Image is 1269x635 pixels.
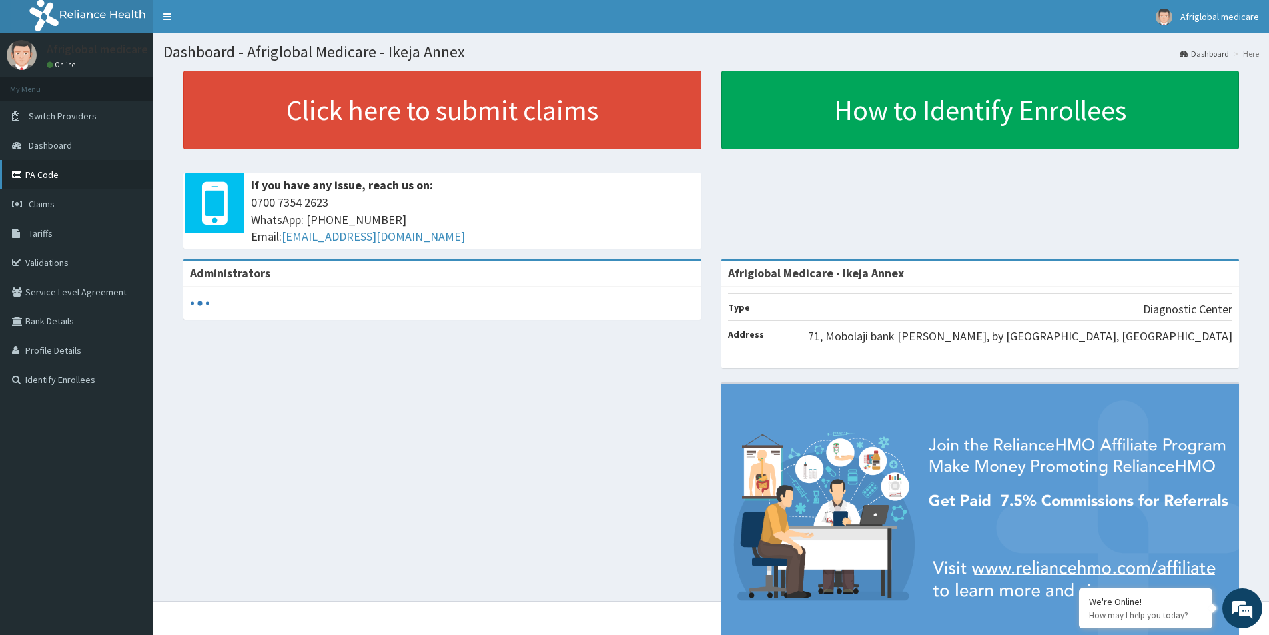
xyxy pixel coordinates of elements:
a: Dashboard [1180,48,1229,59]
a: Online [47,60,79,69]
p: Afriglobal medicare [47,43,148,55]
span: Switch Providers [29,110,97,122]
strong: Afriglobal Medicare - Ikeja Annex [728,265,904,281]
b: Type [728,301,750,313]
a: How to Identify Enrollees [721,71,1240,149]
p: Diagnostic Center [1143,301,1232,318]
p: How may I help you today? [1089,610,1202,621]
span: 0700 7354 2623 WhatsApp: [PHONE_NUMBER] Email: [251,194,695,245]
a: Click here to submit claims [183,71,701,149]
p: 71, Mobolaji bank [PERSON_NAME], by [GEOGRAPHIC_DATA], [GEOGRAPHIC_DATA] [808,328,1232,345]
span: Afriglobal medicare [1180,11,1259,23]
svg: audio-loading [190,293,210,313]
div: We're Online! [1089,596,1202,608]
span: Tariffs [29,227,53,239]
span: Dashboard [29,139,72,151]
span: Claims [29,198,55,210]
h1: Dashboard - Afriglobal Medicare - Ikeja Annex [163,43,1259,61]
img: User Image [1156,9,1172,25]
b: Administrators [190,265,270,281]
a: [EMAIL_ADDRESS][DOMAIN_NAME] [282,229,465,244]
li: Here [1230,48,1259,59]
b: Address [728,328,764,340]
img: User Image [7,40,37,70]
b: If you have any issue, reach us on: [251,177,433,193]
